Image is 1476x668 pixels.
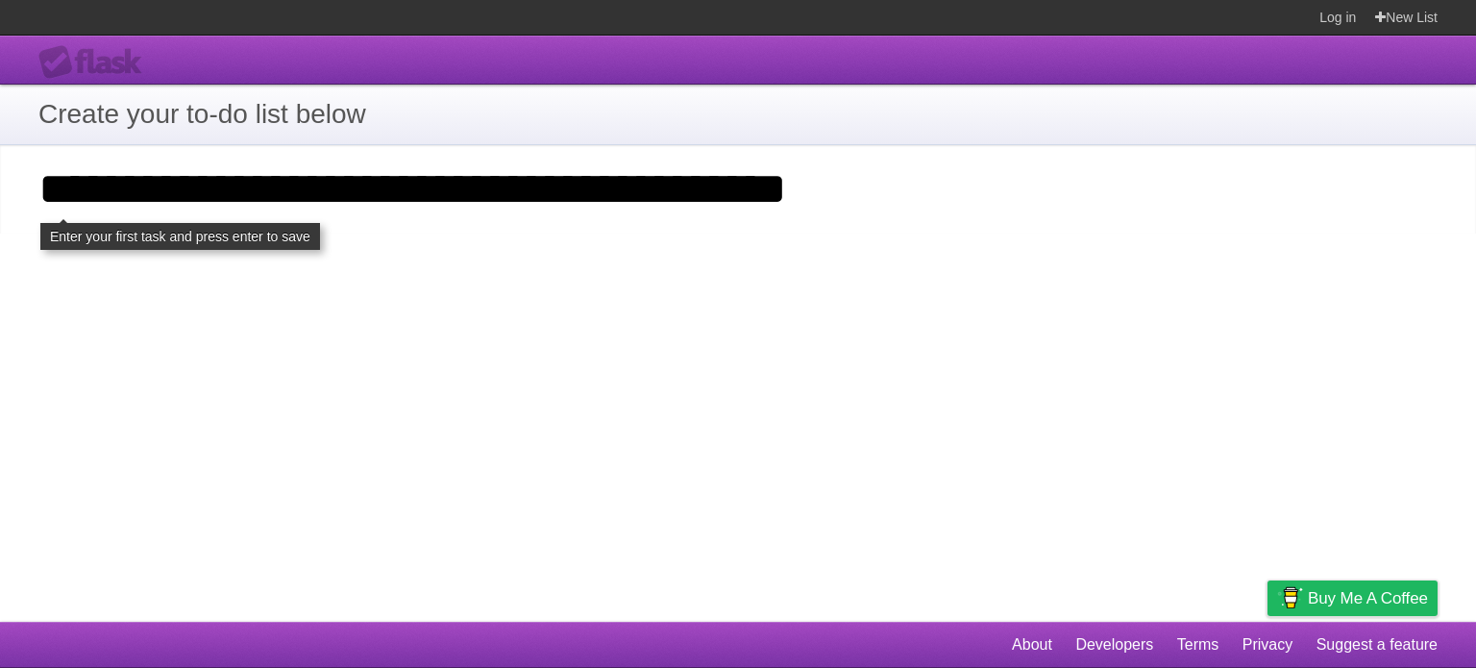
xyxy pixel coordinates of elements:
[1012,627,1052,663] a: About
[1277,581,1303,614] img: Buy me a coffee
[38,94,1438,135] h1: Create your to-do list below
[1267,581,1438,616] a: Buy me a coffee
[1075,627,1153,663] a: Developers
[1308,581,1428,615] span: Buy me a coffee
[1242,627,1292,663] a: Privacy
[1177,627,1219,663] a: Terms
[38,45,154,80] div: Flask
[1316,627,1438,663] a: Suggest a feature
